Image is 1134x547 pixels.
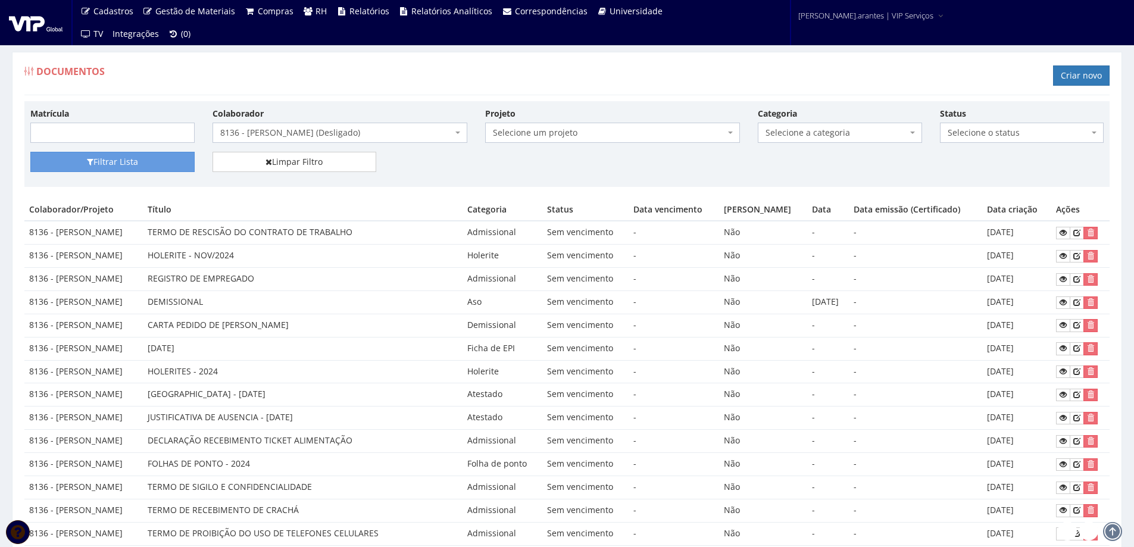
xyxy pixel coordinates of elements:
[982,245,1051,268] td: [DATE]
[93,5,133,17] span: Cadastros
[719,499,807,522] td: Não
[1051,199,1110,221] th: Ações
[30,108,69,120] label: Matrícula
[463,499,542,522] td: Admissional
[463,407,542,430] td: Atestado
[629,522,719,545] td: -
[849,314,982,337] td: -
[24,407,143,430] td: 8136 - [PERSON_NAME]
[719,430,807,453] td: Não
[758,123,922,143] span: Selecione a categoria
[76,23,108,45] a: TV
[629,290,719,314] td: -
[940,108,966,120] label: Status
[493,127,725,139] span: Selecione um projeto
[463,522,542,545] td: Admissional
[463,268,542,291] td: Admissional
[849,199,982,221] th: Data emissão (Certificado)
[940,123,1104,143] span: Selecione o status
[629,268,719,291] td: -
[143,337,463,360] td: [DATE]
[849,453,982,476] td: -
[849,476,982,499] td: -
[719,522,807,545] td: Não
[463,453,542,476] td: Folha de ponto
[807,522,849,545] td: -
[24,476,143,499] td: 8136 - [PERSON_NAME]
[30,152,195,172] button: Filtrar Lista
[629,221,719,244] td: -
[24,360,143,383] td: 8136 - [PERSON_NAME]
[36,65,105,78] span: Documentos
[982,199,1051,221] th: Data criação
[143,476,463,499] td: TERMO DE SIGILO E CONFIDENCIALIDADE
[849,268,982,291] td: -
[143,314,463,337] td: CARTA PEDIDO DE [PERSON_NAME]
[807,245,849,268] td: -
[719,199,807,221] th: [PERSON_NAME]
[542,430,629,453] td: Sem vencimento
[849,383,982,407] td: -
[719,268,807,291] td: Não
[143,199,463,221] th: Título
[463,314,542,337] td: Demissional
[463,337,542,360] td: Ficha de EPI
[258,5,293,17] span: Compras
[719,383,807,407] td: Não
[807,199,849,221] th: Data
[542,453,629,476] td: Sem vencimento
[181,28,190,39] span: (0)
[849,337,982,360] td: -
[24,430,143,453] td: 8136 - [PERSON_NAME]
[24,383,143,407] td: 8136 - [PERSON_NAME]
[766,127,907,139] span: Selecione a categoria
[807,360,849,383] td: -
[542,407,629,430] td: Sem vencimento
[982,476,1051,499] td: [DATE]
[629,337,719,360] td: -
[849,290,982,314] td: -
[807,290,849,314] td: [DATE]
[143,360,463,383] td: HOLERITES - 2024
[982,221,1051,244] td: [DATE]
[315,5,327,17] span: RH
[93,28,103,39] span: TV
[807,314,849,337] td: -
[24,453,143,476] td: 8136 - [PERSON_NAME]
[463,199,542,221] th: Categoria
[542,522,629,545] td: Sem vencimento
[719,407,807,430] td: Não
[463,476,542,499] td: Admissional
[542,383,629,407] td: Sem vencimento
[849,407,982,430] td: -
[719,245,807,268] td: Não
[542,268,629,291] td: Sem vencimento
[542,245,629,268] td: Sem vencimento
[143,245,463,268] td: HOLERITE - NOV/2024
[982,453,1051,476] td: [DATE]
[629,360,719,383] td: -
[143,221,463,244] td: TERMO DE RESCISÃO DO CONTRATO DE TRABALHO
[515,5,588,17] span: Correspondências
[143,383,463,407] td: [GEOGRAPHIC_DATA] - [DATE]
[1053,65,1110,86] a: Criar novo
[24,268,143,291] td: 8136 - [PERSON_NAME]
[629,430,719,453] td: -
[849,245,982,268] td: -
[982,360,1051,383] td: [DATE]
[807,407,849,430] td: -
[542,360,629,383] td: Sem vencimento
[982,499,1051,522] td: [DATE]
[24,199,143,221] th: Colaborador/Projeto
[982,337,1051,360] td: [DATE]
[798,10,933,21] span: [PERSON_NAME].arantes | VIP Serviços
[807,476,849,499] td: -
[982,522,1051,545] td: [DATE]
[758,108,797,120] label: Categoria
[463,360,542,383] td: Holerite
[629,314,719,337] td: -
[629,453,719,476] td: -
[24,221,143,244] td: 8136 - [PERSON_NAME]
[463,221,542,244] td: Admissional
[807,337,849,360] td: -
